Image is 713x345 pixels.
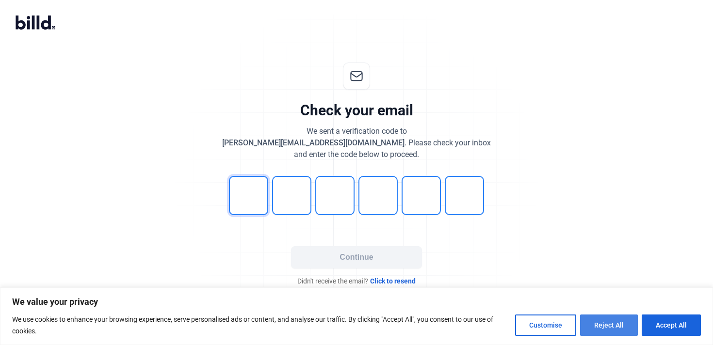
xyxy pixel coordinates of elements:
[370,276,416,286] span: Click to resend
[300,101,413,120] div: Check your email
[515,314,576,336] button: Customise
[12,314,508,337] p: We use cookies to enhance your browsing experience, serve personalised ads or content, and analys...
[12,296,701,308] p: We value your privacy
[211,276,502,286] div: Didn't receive the email?
[642,314,701,336] button: Accept All
[222,125,491,160] div: We sent a verification code to . Please check your inbox and enter the code below to proceed.
[291,246,422,268] button: Continue
[222,138,405,147] span: [PERSON_NAME][EMAIL_ADDRESS][DOMAIN_NAME]
[580,314,638,336] button: Reject All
